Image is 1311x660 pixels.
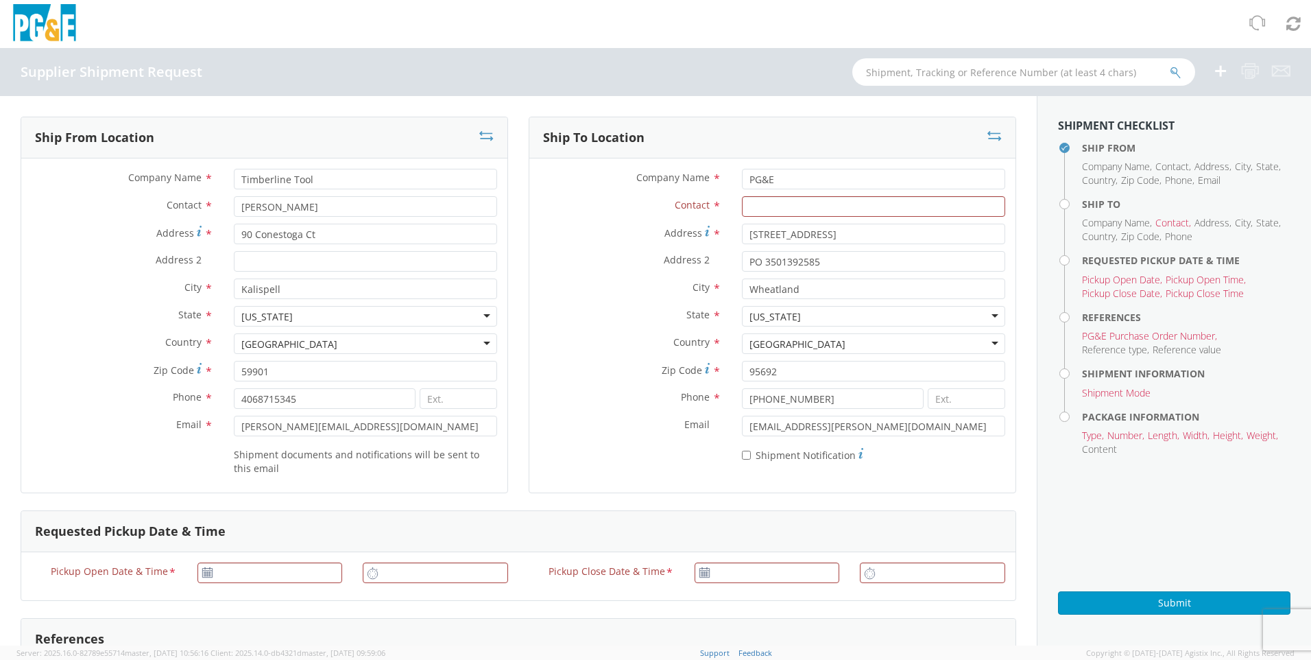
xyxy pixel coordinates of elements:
span: Shipment Mode [1082,386,1151,399]
li: , [1107,429,1144,443]
span: Phone [173,390,202,403]
li: , [1256,160,1281,174]
span: Address [1194,160,1229,173]
span: Phone [1165,174,1192,187]
span: Type [1082,429,1102,442]
li: , [1082,329,1217,343]
li: , [1082,216,1152,230]
span: Number [1107,429,1142,442]
span: State [1256,216,1279,229]
span: Company Name [128,171,202,184]
li: , [1082,230,1118,244]
li: , [1235,160,1253,174]
span: State [178,308,202,321]
span: Address 2 [156,253,202,266]
input: Ext. [928,388,1005,409]
li: , [1166,273,1246,287]
span: Contact [675,198,710,211]
span: Company Name [1082,216,1150,229]
span: Height [1213,429,1241,442]
li: , [1082,174,1118,187]
li: , [1183,429,1210,443]
span: State [1256,160,1279,173]
span: Country [1082,230,1116,243]
button: Submit [1058,591,1290,615]
img: pge-logo-06675f144f4cfa6a6814.png [10,4,79,45]
li: , [1121,174,1162,187]
span: Pickup Close Date & Time [549,565,665,580]
li: , [1247,429,1278,443]
span: Zip Code [154,364,194,377]
h4: Shipment Information [1082,368,1290,379]
span: City [693,281,710,294]
span: Contact [1155,216,1189,229]
li: , [1213,429,1243,443]
span: Company Name [636,171,710,184]
li: , [1148,429,1179,443]
li: , [1155,216,1191,230]
li: , [1155,160,1191,174]
a: Feedback [738,648,772,658]
h3: Ship From Location [35,131,154,145]
label: Shipment Notification [742,446,863,462]
span: Email [176,418,202,431]
li: , [1194,216,1231,230]
label: Shipment documents and notifications will be sent to this email [234,446,497,475]
span: Email [684,418,710,431]
input: Shipment, Tracking or Reference Number (at least 4 chars) [852,58,1195,86]
span: Pickup Close Time [1166,287,1244,300]
span: Copyright © [DATE]-[DATE] Agistix Inc., All Rights Reserved [1086,648,1295,659]
strong: Shipment Checklist [1058,118,1175,133]
input: Shipment Notification [742,451,751,460]
span: Country [165,335,202,349]
li: , [1165,174,1194,187]
span: Client: 2025.14.0-db4321d [211,648,385,658]
span: Zip Code [1121,174,1159,187]
li: , [1121,230,1162,244]
li: , [1082,273,1162,287]
h4: Supplier Shipment Request [21,64,202,80]
span: Phone [1165,230,1192,243]
span: master, [DATE] 10:56:16 [125,648,208,658]
li: , [1082,343,1149,357]
span: Zip Code [1121,230,1159,243]
li: , [1082,160,1152,174]
span: Server: 2025.16.0-82789e55714 [16,648,208,658]
h3: Ship To Location [543,131,645,145]
span: City [184,281,202,294]
span: Address [156,226,194,239]
span: Contact [167,198,202,211]
span: Reference value [1153,343,1221,356]
span: Country [1082,174,1116,187]
div: [GEOGRAPHIC_DATA] [749,338,845,351]
span: Phone [681,390,710,403]
span: Pickup Open Time [1166,273,1244,286]
h4: Ship To [1082,199,1290,209]
a: Support [700,648,730,658]
li: , [1235,216,1253,230]
span: Pickup Close Date [1082,287,1160,300]
span: Width [1183,429,1207,442]
span: Country [673,335,710,349]
div: [US_STATE] [749,310,801,324]
span: Contact [1155,160,1189,173]
li: , [1256,216,1281,230]
span: master, [DATE] 09:59:06 [302,648,385,658]
span: PG&E Purchase Order Number [1082,329,1215,342]
span: Reference type [1082,343,1147,356]
span: Length [1148,429,1177,442]
span: Zip Code [662,364,702,377]
h4: References [1082,312,1290,322]
span: Pickup Open Date [1082,273,1160,286]
h3: References [35,633,104,646]
h4: Ship From [1082,143,1290,153]
span: City [1235,216,1251,229]
span: State [686,308,710,321]
span: Address 2 [664,253,710,266]
h4: Requested Pickup Date & Time [1082,255,1290,266]
h3: Requested Pickup Date & Time [35,525,226,539]
li: , [1082,429,1104,443]
input: Ext. [420,388,497,409]
span: Email [1198,174,1220,187]
span: Address [1194,216,1229,229]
